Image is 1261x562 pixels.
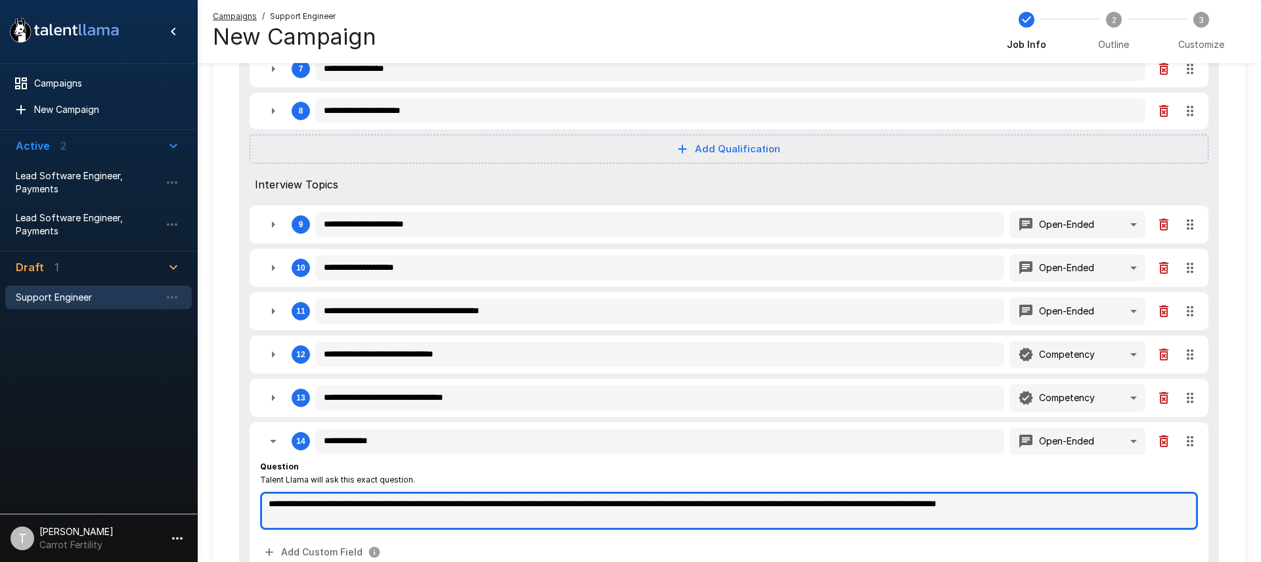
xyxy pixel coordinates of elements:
[250,93,1208,129] div: 8
[250,135,1208,163] button: Add Qualification
[1007,38,1046,51] span: Job Info
[1039,305,1094,318] p: Open-Ended
[1039,435,1094,448] p: Open-Ended
[296,307,305,316] div: 11
[250,379,1208,417] div: 13
[296,263,305,272] div: 10
[1039,261,1094,274] p: Open-Ended
[299,220,303,229] div: 9
[260,473,415,486] span: Talent Llama will ask this exact question.
[296,393,305,402] div: 13
[1178,38,1224,51] span: Customize
[1039,218,1094,231] p: Open-Ended
[250,249,1208,287] div: 10
[299,64,303,74] div: 7
[250,205,1208,244] div: 9
[296,350,305,359] div: 12
[250,335,1208,374] div: 12
[1098,38,1129,51] span: Outline
[262,10,265,23] span: /
[255,177,1203,192] span: Interview Topics
[1039,391,1095,404] p: Competency
[213,23,376,51] h4: New Campaign
[213,11,257,21] u: Campaigns
[296,437,305,446] div: 14
[250,292,1208,330] div: 11
[260,462,299,471] b: Question
[270,10,336,23] span: Support Engineer
[250,51,1208,87] div: 7
[1199,14,1204,24] text: 3
[1039,348,1095,361] p: Competency
[1111,14,1116,24] text: 2
[299,106,303,116] div: 8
